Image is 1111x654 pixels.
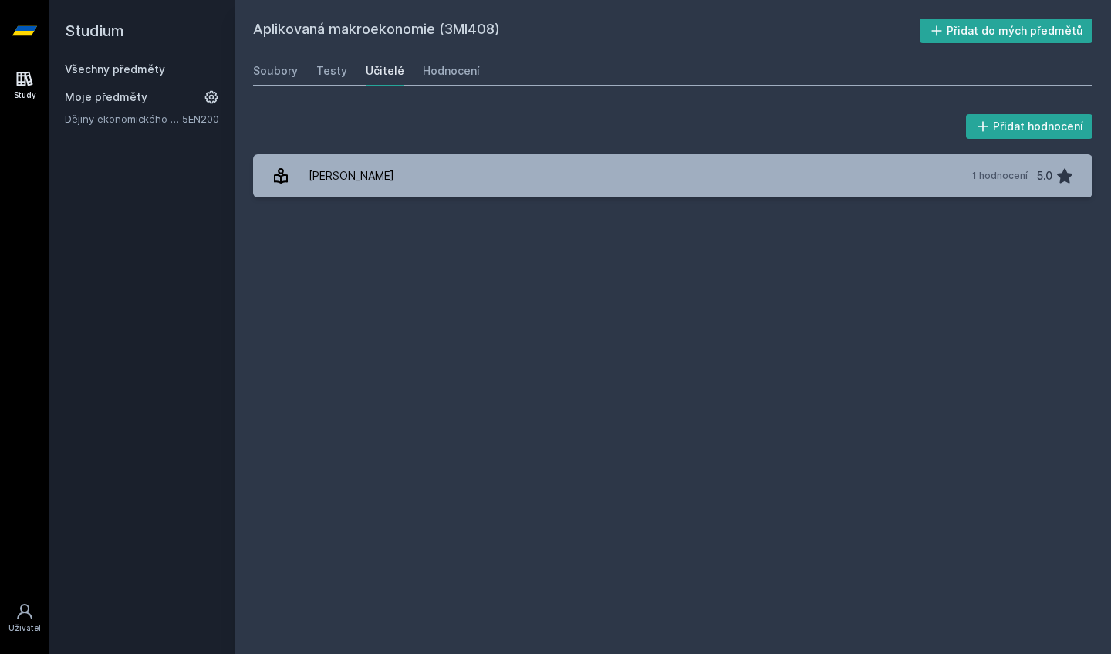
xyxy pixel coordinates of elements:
[309,160,394,191] div: [PERSON_NAME]
[1037,160,1052,191] div: 5.0
[366,56,404,86] a: Učitelé
[253,63,298,79] div: Soubory
[8,622,41,634] div: Uživatel
[920,19,1093,43] button: Přidat do mých předmětů
[366,63,404,79] div: Učitelé
[972,170,1028,182] div: 1 hodnocení
[65,111,182,126] a: Dějiny ekonomického myšlení
[253,19,920,43] h2: Aplikovaná makroekonomie (3MI408)
[253,154,1092,197] a: [PERSON_NAME] 1 hodnocení 5.0
[423,63,480,79] div: Hodnocení
[65,62,165,76] a: Všechny předměty
[182,113,219,125] a: 5EN200
[3,595,46,642] a: Uživatel
[253,56,298,86] a: Soubory
[316,63,347,79] div: Testy
[316,56,347,86] a: Testy
[65,89,147,105] span: Moje předměty
[966,114,1093,139] button: Přidat hodnocení
[423,56,480,86] a: Hodnocení
[3,62,46,109] a: Study
[14,89,36,101] div: Study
